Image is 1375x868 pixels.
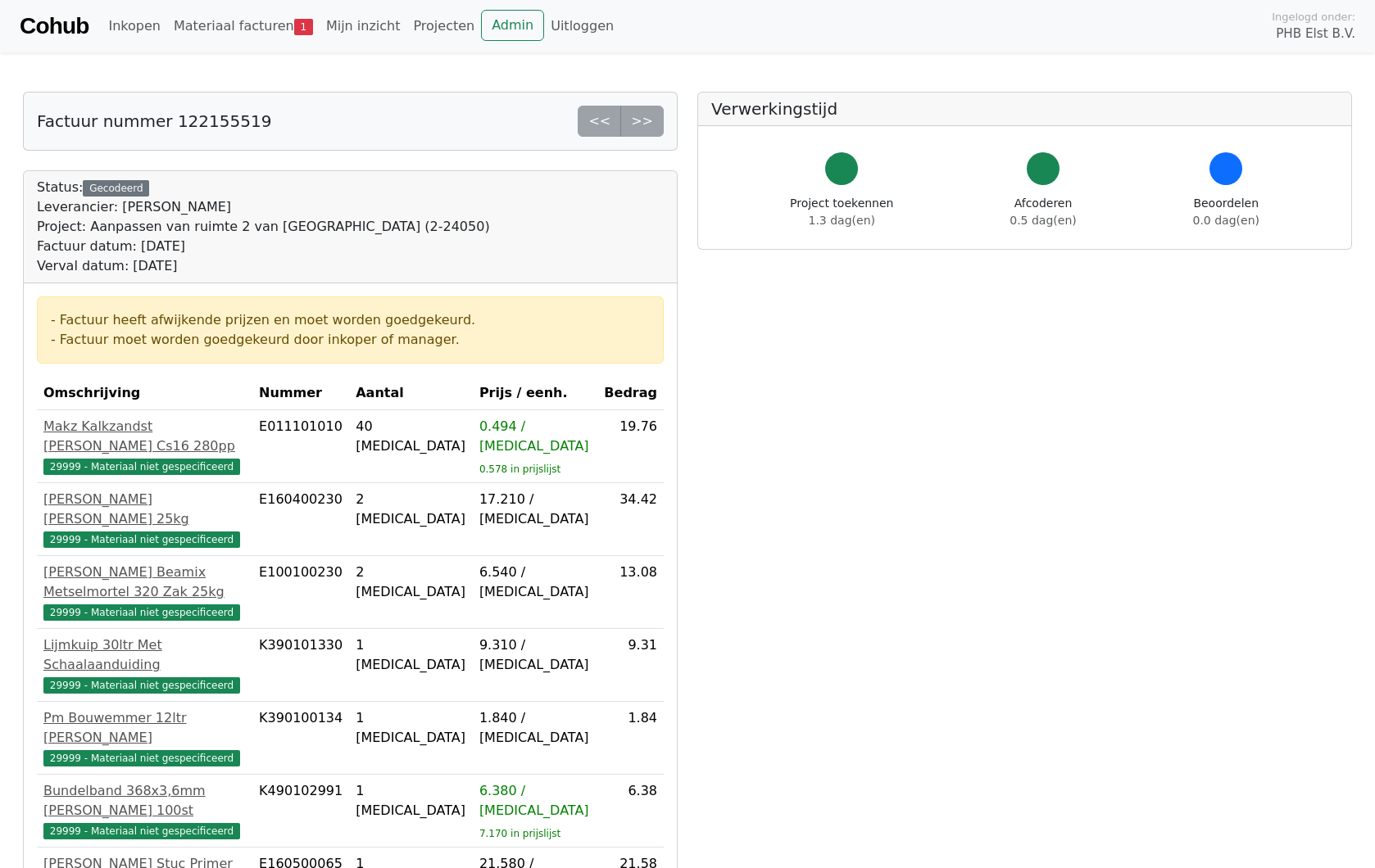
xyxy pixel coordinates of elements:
[597,775,664,848] td: 6.38
[83,180,149,197] div: Gecodeerd
[349,377,473,410] th: Aantal
[479,463,560,475] sub: 0.578 in prijslijst
[43,635,246,675] div: Lijmkuip 30ltr Met Schaalaanduiding
[790,195,893,229] div: Project toekennen
[43,417,246,456] div: Makz Kalkzandst [PERSON_NAME] Cs16 280pp
[597,377,664,410] th: Bedrag
[1010,214,1076,227] span: 0.5 dag(en)
[479,635,591,675] div: 9.310 / [MEDICAL_DATA]
[43,708,246,748] div: Pm Bouwemmer 12ltr [PERSON_NAME]
[252,775,349,848] td: K490102991
[809,214,875,227] span: 1.3 dag(en)
[37,111,271,131] h5: Factuur nummer 122155519
[711,99,1338,119] h5: Verwerkingstijd
[43,531,240,548] span: 29999 - Materiaal niet gespecificeerd
[252,702,349,775] td: K390100134
[320,10,407,43] a: Mijn inzicht
[51,330,650,350] div: - Factuur moet worden goedgekeurd door inkoper of manager.
[37,237,490,256] div: Factuur datum: [DATE]
[294,19,313,35] span: 1
[167,10,320,43] a: Materiaal facturen1
[597,410,664,483] td: 19.76
[544,10,620,43] a: Uitloggen
[479,490,591,529] div: 17.210 / [MEDICAL_DATA]
[1193,195,1259,229] div: Beoordelen
[37,217,490,237] div: Project: Aanpassen van ruimte 2 van [GEOGRAPHIC_DATA] (2-24050)
[43,563,246,602] div: [PERSON_NAME] Beamix Metselmortel 320 Zak 25kg
[37,197,490,217] div: Leverancier: [PERSON_NAME]
[252,483,349,556] td: E160400230
[479,828,560,839] sub: 7.170 in prijslijst
[43,823,240,839] span: 29999 - Materiaal niet gespecificeerd
[1276,25,1355,43] span: PHB Elst B.V.
[43,750,240,766] span: 29999 - Materiaal niet gespecificeerd
[43,490,246,549] a: [PERSON_NAME] [PERSON_NAME] 25kg29999 - Materiaal niet gespecificeerd
[252,556,349,629] td: E100100230
[43,490,246,529] div: [PERSON_NAME] [PERSON_NAME] 25kg
[356,781,466,821] div: 1 [MEDICAL_DATA]
[479,708,591,748] div: 1.840 / [MEDICAL_DATA]
[597,556,664,629] td: 13.08
[43,708,246,767] a: Pm Bouwemmer 12ltr [PERSON_NAME]29999 - Materiaal niet gespecificeerd
[43,417,246,476] a: Makz Kalkzandst [PERSON_NAME] Cs16 280pp29999 - Materiaal niet gespecificeerd
[356,708,466,748] div: 1 [MEDICAL_DATA]
[43,635,246,694] a: Lijmkuip 30ltr Met Schaalaanduiding29999 - Materiaal niet gespecificeerd
[1272,9,1355,25] span: Ingelogd onder:
[51,310,650,330] div: - Factuur heeft afwijkende prijzen en moet worden goedgekeurd.
[1193,214,1259,227] span: 0.0 dag(en)
[43,563,246,622] a: [PERSON_NAME] Beamix Metselmortel 320 Zak 25kg29999 - Materiaal niet gespecificeerd
[356,417,466,456] div: 40 [MEDICAL_DATA]
[37,377,252,410] th: Omschrijving
[43,781,246,840] a: Bundelband 368x3,6mm [PERSON_NAME] 100st29999 - Materiaal niet gespecificeerd
[1010,195,1076,229] div: Afcoderen
[43,459,240,475] span: 29999 - Materiaal niet gespecificeerd
[473,377,597,410] th: Prijs / eenh.
[37,256,490,276] div: Verval datum: [DATE]
[43,677,240,694] span: 29999 - Materiaal niet gespecificeerd
[43,604,240,621] span: 29999 - Materiaal niet gespecificeerd
[479,563,591,602] div: 6.540 / [MEDICAL_DATA]
[597,629,664,702] td: 9.31
[481,10,544,41] a: Admin
[252,629,349,702] td: K390101330
[252,410,349,483] td: E011101010
[356,635,466,675] div: 1 [MEDICAL_DATA]
[20,7,88,46] a: Cohub
[356,563,466,602] div: 2 [MEDICAL_DATA]
[356,490,466,529] div: 2 [MEDICAL_DATA]
[43,781,246,821] div: Bundelband 368x3,6mm [PERSON_NAME] 100st
[406,10,481,43] a: Projecten
[597,702,664,775] td: 1.84
[102,10,166,43] a: Inkopen
[597,483,664,556] td: 34.42
[252,377,349,410] th: Nummer
[479,417,591,456] div: 0.494 / [MEDICAL_DATA]
[37,178,490,276] div: Status:
[479,781,591,821] div: 6.380 / [MEDICAL_DATA]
